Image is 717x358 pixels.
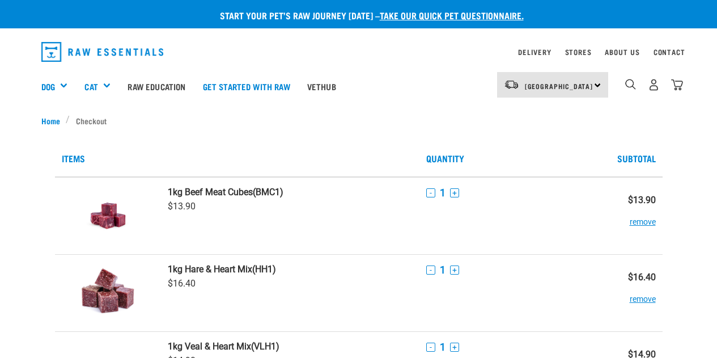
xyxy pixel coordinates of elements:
[426,188,435,197] button: -
[299,64,345,109] a: Vethub
[168,264,252,275] strong: 1kg Hare & Heart Mix
[450,188,459,197] button: +
[168,341,413,352] a: 1kg Veal & Heart Mix(VLH1)
[168,278,196,289] span: $16.40
[525,84,593,88] span: [GEOGRAPHIC_DATA]
[32,37,685,66] nav: dropdown navigation
[380,12,524,18] a: take our quick pet questionnaire.
[565,50,592,54] a: Stores
[625,79,636,90] img: home-icon-1@2x.png
[168,187,413,197] a: 1kg Beef Meat Cubes(BMC1)
[79,187,137,245] img: Beef Meat Cubes
[648,79,660,91] img: user.png
[426,266,435,275] button: -
[41,42,164,62] img: Raw Essentials Logo
[194,64,299,109] a: Get started with Raw
[605,50,639,54] a: About Us
[654,50,685,54] a: Contact
[450,266,459,275] button: +
[41,80,55,93] a: Dog
[426,343,435,352] button: -
[168,201,196,212] span: $13.90
[518,50,551,54] a: Delivery
[84,80,97,93] a: Cat
[119,64,194,109] a: Raw Education
[440,341,446,353] span: 1
[41,115,66,127] a: Home
[440,187,446,199] span: 1
[671,79,683,91] img: home-icon@2x.png
[419,140,602,177] th: Quantity
[440,264,446,276] span: 1
[41,115,676,127] nav: breadcrumbs
[601,255,662,332] td: $16.40
[168,187,253,197] strong: 1kg Beef Meat Cubes
[168,341,251,352] strong: 1kg Veal & Heart Mix
[601,177,662,255] td: $13.90
[168,264,413,275] a: 1kg Hare & Heart Mix(HH1)
[504,79,519,90] img: van-moving.png
[601,140,662,177] th: Subtotal
[79,264,137,322] img: Hare & Heart Mix
[55,140,419,177] th: Items
[630,283,656,305] button: remove
[450,343,459,352] button: +
[630,205,656,228] button: remove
